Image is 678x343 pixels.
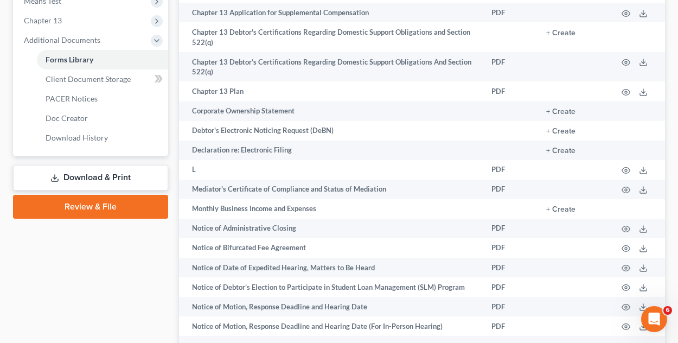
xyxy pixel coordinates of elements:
td: PDF [483,180,538,199]
span: Additional Documents [24,35,100,45]
span: Chapter 13 [24,16,62,25]
td: Debtor's Electronic Noticing Request (DeBN) [179,121,483,141]
span: 6 [663,306,672,315]
td: Corporate Ownership Statement [179,101,483,121]
td: PDF [483,52,538,82]
button: + Create [546,108,575,116]
td: Monthly Business Income and Expenses [179,199,483,219]
td: Notice of Date of Expedited Hearing, Matters to Be Heard [179,258,483,277]
span: Doc Creator [46,113,88,123]
span: PACER Notices [46,94,98,103]
td: PDF [483,297,538,316]
td: PDF [483,3,538,22]
a: Download & Print [13,165,168,190]
td: Chapter 13 Application for Supplemental Compensation [179,3,483,22]
a: Client Document Storage [37,69,168,89]
td: Notice of Motion, Response Deadline and Hearing Date [179,297,483,316]
button: + Create [546,206,575,213]
td: PDF [483,81,538,101]
td: Notice of Bifurcated Fee Agreement [179,238,483,258]
td: PDF [483,258,538,277]
td: Chapter 13 Debtor’s Certifications Regarding Domestic Support Obligations And Section 522(q) [179,52,483,82]
span: Client Document Storage [46,74,131,84]
td: PDF [483,277,538,297]
td: Notice of Debtor’s Election to Participate in Student Loan Management (SLM) Program [179,277,483,297]
td: Notice of Administrative Closing [179,219,483,238]
span: Forms Library [46,55,93,64]
iframe: Intercom live chat [641,306,667,332]
span: Download History [46,133,108,142]
td: PDF [483,316,538,336]
button: + Create [546,128,575,135]
a: Review & File [13,195,168,219]
td: Notice of Motion, Response Deadline and Hearing Date (For In-Person Hearing) [179,316,483,336]
td: L [179,160,483,180]
td: PDF [483,219,538,238]
a: Download History [37,128,168,148]
a: Forms Library [37,50,168,69]
button: + Create [546,147,575,155]
td: Declaration re: Electronic Filing [179,141,483,160]
td: Chapter 13 Plan [179,81,483,101]
td: Chapter 13 Debtor's Certifications Regarding Domestic Support Obligations and Section 522(q) [179,22,483,52]
td: Mediator's Certificate of Compliance and Status of Mediation [179,180,483,199]
td: PDF [483,160,538,180]
a: Doc Creator [37,109,168,128]
td: PDF [483,238,538,258]
button: + Create [546,29,575,37]
a: PACER Notices [37,89,168,109]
